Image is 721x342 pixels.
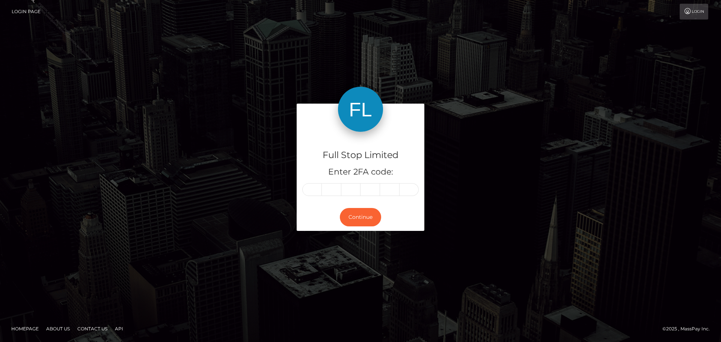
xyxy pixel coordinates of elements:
[662,325,715,333] div: © 2025 , MassPay Inc.
[302,166,419,178] h5: Enter 2FA code:
[74,323,110,334] a: Contact Us
[12,4,41,20] a: Login Page
[302,149,419,162] h4: Full Stop Limited
[338,87,383,132] img: Full Stop Limited
[680,4,708,20] a: Login
[43,323,73,334] a: About Us
[8,323,42,334] a: Homepage
[340,208,381,226] button: Continue
[112,323,126,334] a: API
